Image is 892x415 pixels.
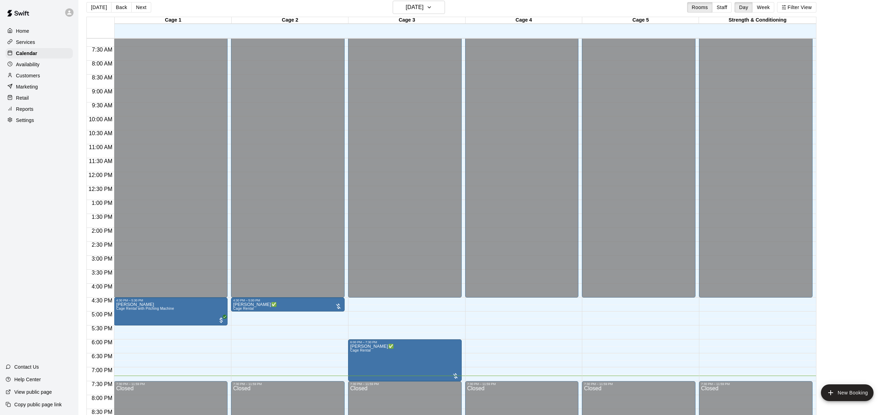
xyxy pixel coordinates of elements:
div: 4:30 PM – 5:30 PM: Sara Simpson [114,298,228,325]
span: 3:30 PM [90,270,114,276]
button: Back [111,2,132,13]
button: Filter View [777,2,816,13]
div: 7:30 PM – 11:59 PM [233,382,343,386]
div: 6:00 PM – 7:30 PM [350,340,460,344]
button: add [821,384,874,401]
div: 7:30 PM – 11:59 PM [467,382,577,386]
span: 9:00 AM [90,89,114,94]
div: 7:30 PM – 11:59 PM [116,382,225,386]
span: 10:00 AM [87,116,114,122]
p: Contact Us [14,363,39,370]
button: [DATE] [86,2,111,13]
span: 4:30 PM [90,298,114,303]
span: 11:00 AM [87,144,114,150]
p: Settings [16,117,34,124]
div: 4:30 PM – 5:30 PM [116,299,225,302]
span: 4:00 PM [90,284,114,290]
a: Calendar [6,48,73,59]
button: Day [735,2,753,13]
div: Cage 4 [466,17,582,24]
span: All customers have paid [218,317,225,324]
span: 8:30 PM [90,409,114,415]
span: 8:30 AM [90,75,114,80]
a: Marketing [6,82,73,92]
p: Help Center [14,376,41,383]
span: 10:30 AM [87,130,114,136]
div: 7:30 PM – 11:59 PM [584,382,693,386]
span: Cage Rental with Pitching Machine [116,307,174,310]
div: 6:00 PM – 7:30 PM: Kelly Richie✅ [348,339,462,381]
p: Services [16,39,35,46]
span: 12:00 PM [87,172,114,178]
span: 6:00 PM [90,339,114,345]
p: Availability [16,61,40,68]
p: Copy public page link [14,401,62,408]
p: Reports [16,106,33,113]
a: Retail [6,93,73,103]
button: Rooms [687,2,712,13]
span: 3:00 PM [90,256,114,262]
span: 8:00 PM [90,395,114,401]
span: 9:30 AM [90,102,114,108]
p: Customers [16,72,40,79]
span: 2:00 PM [90,228,114,234]
div: 4:30 PM – 5:00 PM [233,299,343,302]
span: Cage Rental [350,348,371,352]
span: 7:30 PM [90,381,114,387]
div: 7:30 PM – 11:59 PM [350,382,460,386]
a: Settings [6,115,73,125]
a: Services [6,37,73,47]
div: Cage 1 [115,17,231,24]
button: Staff [712,2,732,13]
span: Cage Rental [233,307,254,310]
span: 6:30 PM [90,353,114,359]
p: Retail [16,94,29,101]
a: Reports [6,104,73,114]
span: 11:30 AM [87,158,114,164]
div: Cage 5 [582,17,699,24]
span: 12:30 PM [87,186,114,192]
div: Cage 2 [232,17,348,24]
div: Cage 3 [348,17,465,24]
span: 5:30 PM [90,325,114,331]
div: 7:30 PM – 11:59 PM [701,382,810,386]
span: 5:00 PM [90,312,114,317]
span: 1:30 PM [90,214,114,220]
div: Strength & Conditioning [699,17,816,24]
span: 8:00 AM [90,61,114,67]
button: Next [131,2,151,13]
div: 4:30 PM – 5:00 PM: Thomas Portaro✅ [231,298,345,312]
span: 1:00 PM [90,200,114,206]
a: Home [6,26,73,36]
p: Home [16,28,29,34]
h6: [DATE] [406,2,423,12]
span: 7:00 PM [90,367,114,373]
button: Week [752,2,774,13]
a: Availability [6,59,73,70]
span: 7:30 AM [90,47,114,53]
p: Calendar [16,50,37,57]
p: View public page [14,389,52,395]
a: Customers [6,70,73,81]
button: [DATE] [393,1,445,14]
p: Marketing [16,83,38,90]
span: 2:30 PM [90,242,114,248]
